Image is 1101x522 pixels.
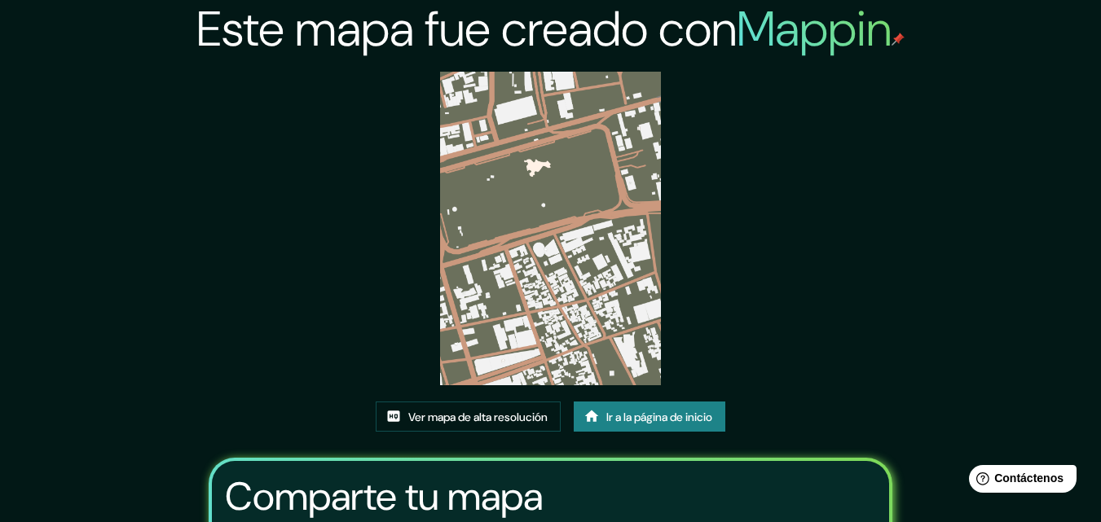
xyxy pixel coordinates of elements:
[892,33,905,46] img: pin de mapeo
[956,458,1083,504] iframe: Lanzador de widgets de ayuda
[440,72,662,385] img: created-map
[225,471,543,522] font: Comparte tu mapa
[376,401,561,432] a: Ver mapa de alta resolución
[574,401,725,432] a: Ir a la página de inicio
[408,410,548,424] font: Ver mapa de alta resolución
[606,410,712,424] font: Ir a la página de inicio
